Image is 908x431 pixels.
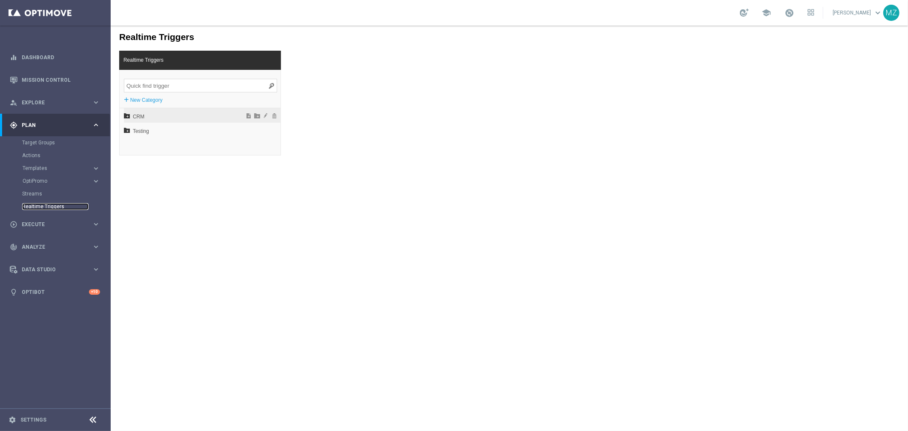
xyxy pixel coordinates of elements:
i: equalizer [10,54,17,61]
div: Actions [22,149,110,162]
i: keyboard_arrow_right [92,177,100,185]
i: lightbulb [10,288,17,296]
a: Optibot [22,281,89,303]
div: Mission Control [10,69,100,91]
i: gps_fixed [10,121,17,129]
span: CRM [22,84,116,98]
span: Testing [22,98,116,113]
div: Analyze [10,243,92,251]
a: Dashboard [22,46,100,69]
a: Actions [22,152,89,159]
span: Plan [22,123,92,128]
i: keyboard_arrow_right [92,265,100,273]
div: MZ [883,5,899,21]
div: Explore [10,99,92,106]
div: Realtime Triggers [22,200,110,213]
a: Settings [20,417,46,422]
input: Quick find trigger [13,53,166,67]
label: New Category [20,70,52,79]
a: [PERSON_NAME]keyboard_arrow_down [832,6,883,19]
button: play_circle_outline Execute keyboard_arrow_right [9,221,100,228]
div: Execute [10,221,92,228]
a: Realtime Triggers [22,203,89,210]
div: +10 [89,289,100,295]
span: Data Studio [22,267,92,272]
i: keyboard_arrow_right [92,121,100,129]
a: Streams [22,190,89,197]
span: OptiPromo [23,178,83,184]
div: Data Studio [10,266,92,273]
div: Optibot [10,281,100,303]
button: person_search Explore keyboard_arrow_right [9,99,100,106]
span: Realtime Triggers [9,27,57,42]
span: New trigger [134,87,142,93]
span: New Category [142,87,151,93]
div: Templates [22,162,110,175]
div: OptiPromo [22,175,110,187]
span: keyboard_arrow_down [873,8,882,17]
span: Delete [159,87,168,93]
div: OptiPromo [23,178,92,184]
span: Templates [23,166,83,171]
span: Analyze [22,244,92,250]
button: lightbulb Optibot +10 [9,289,100,296]
button: equalizer Dashboard [9,54,100,61]
span: Rename [151,87,159,93]
button: Templates keyboard_arrow_right [22,165,100,172]
a: Target Groups [22,139,89,146]
span: Explore [22,100,92,105]
div: Plan [10,121,92,129]
button: track_changes Analyze keyboard_arrow_right [9,244,100,250]
button: gps_fixed Plan keyboard_arrow_right [9,122,100,129]
div: Target Groups [22,136,110,149]
span: school [762,8,771,17]
i: play_circle_outline [10,221,17,228]
i: keyboard_arrow_right [92,243,100,251]
i: keyboard_arrow_right [92,98,100,106]
span: Execute [22,222,92,227]
i: track_changes [10,243,17,251]
i: keyboard_arrow_right [92,164,100,172]
a: Mission Control [22,69,100,91]
div: Templates [23,166,92,171]
button: OptiPromo keyboard_arrow_right [22,178,100,184]
i: settings [9,416,16,424]
button: Data Studio keyboard_arrow_right [9,266,100,273]
label: + [13,70,18,78]
div: Streams [22,187,110,200]
div: Dashboard [10,46,100,69]
button: Mission Control [9,77,100,83]
i: keyboard_arrow_right [92,220,100,228]
i: person_search [10,99,17,106]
